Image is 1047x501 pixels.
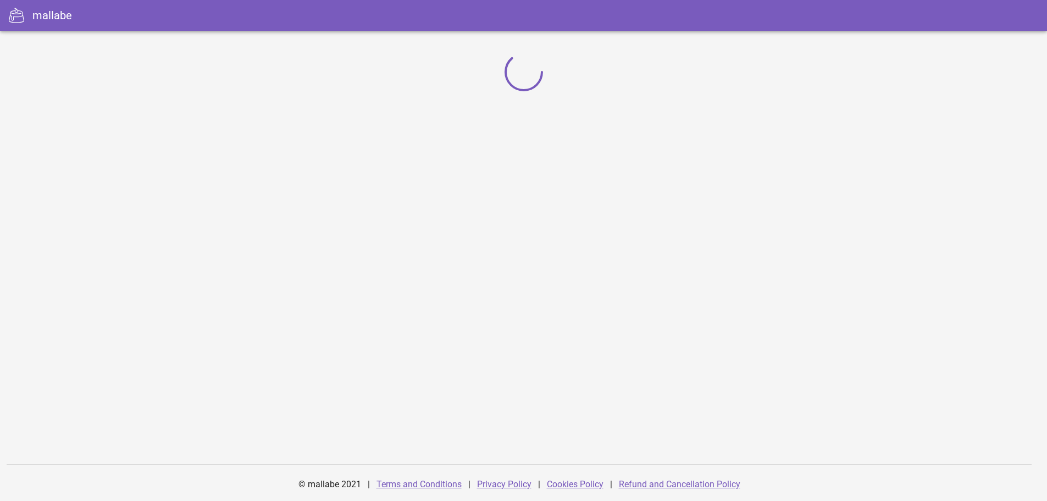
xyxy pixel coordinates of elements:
[368,471,370,498] div: |
[547,479,603,489] a: Cookies Policy
[619,479,740,489] a: Refund and Cancellation Policy
[610,471,612,498] div: |
[292,471,368,498] div: © mallabe 2021
[376,479,462,489] a: Terms and Conditions
[468,471,470,498] div: |
[538,471,540,498] div: |
[477,479,531,489] a: Privacy Policy
[32,7,72,24] div: mallabe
